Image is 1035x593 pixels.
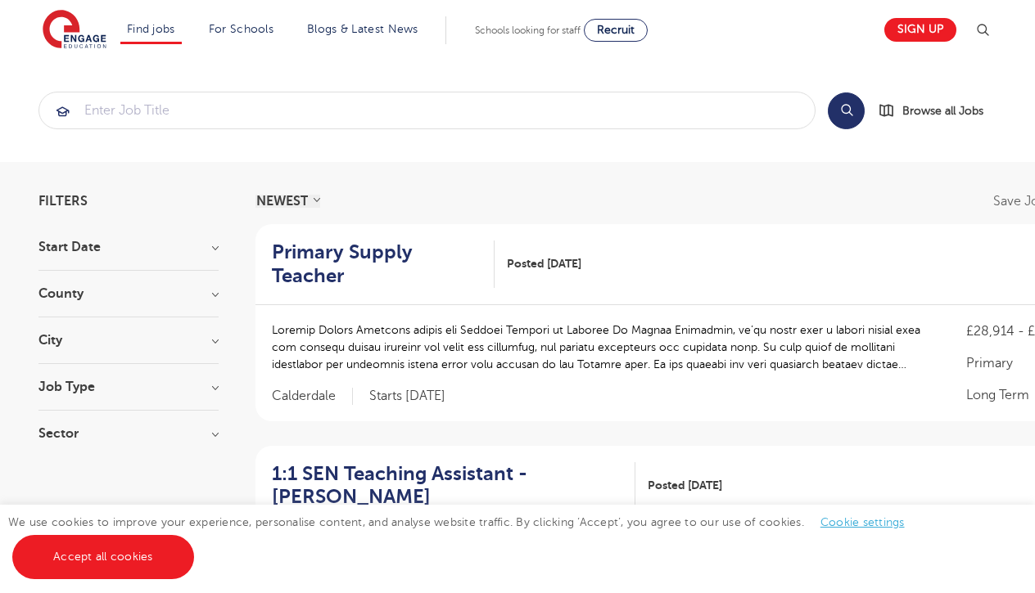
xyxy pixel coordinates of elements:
[369,388,445,405] p: Starts [DATE]
[878,101,997,120] a: Browse all Jobs
[597,24,635,36] span: Recruit
[884,18,956,42] a: Sign up
[272,462,622,510] h2: 1:1 SEN Teaching Assistant - [PERSON_NAME]
[272,240,495,288] a: Primary Supply Teacher
[507,255,581,272] span: Posted [DATE]
[648,477,722,494] span: Posted [DATE]
[272,462,635,510] a: 1:1 SEN Teaching Assistant - [PERSON_NAME]
[8,516,921,563] span: We use cookies to improve your experience, personalise content, and analyse website traffic. By c...
[38,195,88,208] span: Filters
[38,427,219,440] h3: Sector
[38,287,219,300] h3: County
[38,334,219,347] h3: City
[828,92,865,129] button: Search
[820,516,905,528] a: Cookie settings
[475,25,581,36] span: Schools looking for staff
[38,240,219,254] h3: Start Date
[272,388,353,405] span: Calderdale
[127,23,175,35] a: Find jobs
[902,101,983,120] span: Browse all Jobs
[272,321,933,373] p: Loremip Dolors Ametcons adipis eli Seddoei Tempori ut Laboree Do Magnaa Enimadmin, ve’qu nostr ex...
[12,535,194,579] a: Accept all cookies
[584,19,648,42] a: Recruit
[209,23,273,35] a: For Schools
[272,240,481,288] h2: Primary Supply Teacher
[43,10,106,51] img: Engage Education
[38,92,816,129] div: Submit
[38,380,219,393] h3: Job Type
[307,23,418,35] a: Blogs & Latest News
[39,92,815,128] input: Submit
